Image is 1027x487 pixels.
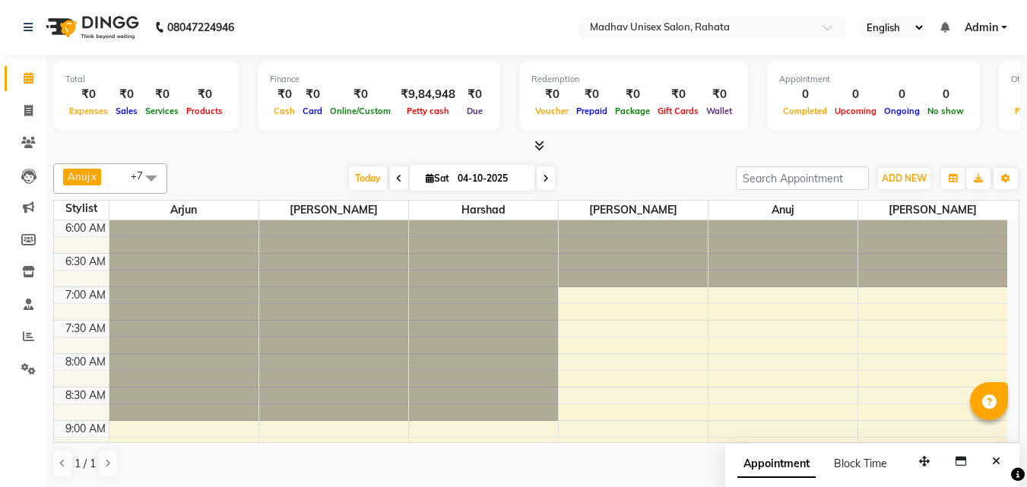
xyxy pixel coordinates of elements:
span: Voucher [531,106,572,116]
div: 0 [924,86,968,103]
div: 9:00 AM [62,421,109,437]
div: ₹0 [702,86,736,103]
div: ₹0 [270,86,299,103]
div: ₹0 [326,86,395,103]
span: Appointment [737,451,816,478]
div: 0 [831,86,880,103]
div: 0 [880,86,924,103]
a: x [90,170,97,182]
span: Ongoing [880,106,924,116]
div: Appointment [779,73,968,86]
span: Sales [112,106,141,116]
div: Finance [270,73,488,86]
div: ₹0 [531,86,572,103]
span: Expenses [65,106,112,116]
span: Anuj [68,170,90,182]
span: Anuj [708,201,857,220]
span: ADD NEW [882,172,927,184]
span: Prepaid [572,106,611,116]
div: ₹9,84,948 [395,86,461,103]
input: 2025-10-04 [453,167,529,190]
span: Wallet [702,106,736,116]
div: 8:30 AM [62,387,109,403]
span: Arjun [109,201,258,220]
div: ₹0 [65,86,112,103]
span: 1 / 1 [74,456,96,472]
div: 6:00 AM [62,220,109,236]
span: No show [924,106,968,116]
iframe: chat widget [963,426,1012,472]
span: Block Time [834,457,887,470]
span: Cash [270,106,299,116]
button: ADD NEW [878,168,930,189]
div: 6:30 AM [62,254,109,270]
b: 08047224946 [167,6,234,49]
span: [PERSON_NAME] [259,201,408,220]
div: ₹0 [299,86,326,103]
div: ₹0 [461,86,488,103]
span: Online/Custom [326,106,395,116]
div: 0 [779,86,831,103]
div: ₹0 [572,86,611,103]
span: Petty cash [403,106,453,116]
div: ₹0 [112,86,141,103]
div: 7:30 AM [62,321,109,337]
span: Upcoming [831,106,880,116]
div: Total [65,73,227,86]
span: +7 [131,169,154,182]
div: ₹0 [141,86,182,103]
span: [PERSON_NAME] [559,201,708,220]
div: 8:00 AM [62,354,109,370]
span: Services [141,106,182,116]
div: Redemption [531,73,736,86]
span: Completed [779,106,831,116]
span: Card [299,106,326,116]
span: Today [349,166,387,190]
span: Gift Cards [654,106,702,116]
img: logo [39,6,143,49]
span: [PERSON_NAME] [858,201,1008,220]
div: ₹0 [182,86,227,103]
span: Package [611,106,654,116]
div: 7:00 AM [62,287,109,303]
span: Products [182,106,227,116]
span: Admin [965,20,998,36]
span: Harshad [409,201,558,220]
div: ₹0 [611,86,654,103]
input: Search Appointment [736,166,869,190]
div: Stylist [54,201,109,217]
span: Sat [422,172,453,184]
span: Due [463,106,487,116]
div: ₹0 [654,86,702,103]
